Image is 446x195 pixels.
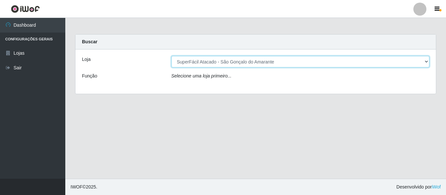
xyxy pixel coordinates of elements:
[71,184,83,189] span: IWOF
[396,184,441,190] span: Desenvolvido por
[82,39,97,44] strong: Buscar
[71,184,97,190] span: © 2025 .
[171,73,231,78] i: Selecione uma loja primeiro...
[82,73,97,79] label: Função
[11,5,40,13] img: CoreUI Logo
[432,184,441,189] a: iWof
[82,56,90,63] label: Loja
